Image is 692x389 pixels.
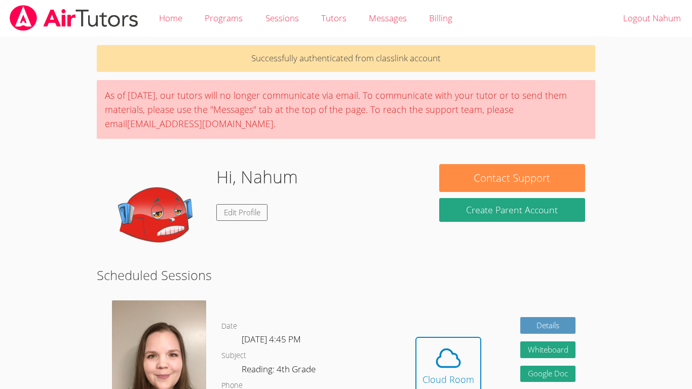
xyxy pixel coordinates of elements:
a: Details [520,317,576,334]
button: Create Parent Account [439,198,585,222]
img: default.png [107,164,208,265]
span: [DATE] 4:45 PM [242,333,301,345]
div: Cloud Room [422,372,474,386]
a: Edit Profile [216,204,268,221]
img: airtutors_banner-c4298cdbf04f3fff15de1276eac7730deb9818008684d7c2e4769d2f7ddbe033.png [9,5,139,31]
h1: Hi, Nahum [216,164,298,190]
dt: Subject [221,349,246,362]
a: Google Doc [520,366,576,382]
dt: Date [221,320,237,333]
button: Whiteboard [520,341,576,358]
p: Successfully authenticated from classlink account [97,45,595,72]
button: Contact Support [439,164,585,192]
dd: Reading: 4th Grade [242,362,318,379]
h2: Scheduled Sessions [97,265,595,285]
div: As of [DATE], our tutors will no longer communicate via email. To communicate with your tutor or ... [97,80,595,139]
span: Messages [369,12,407,24]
